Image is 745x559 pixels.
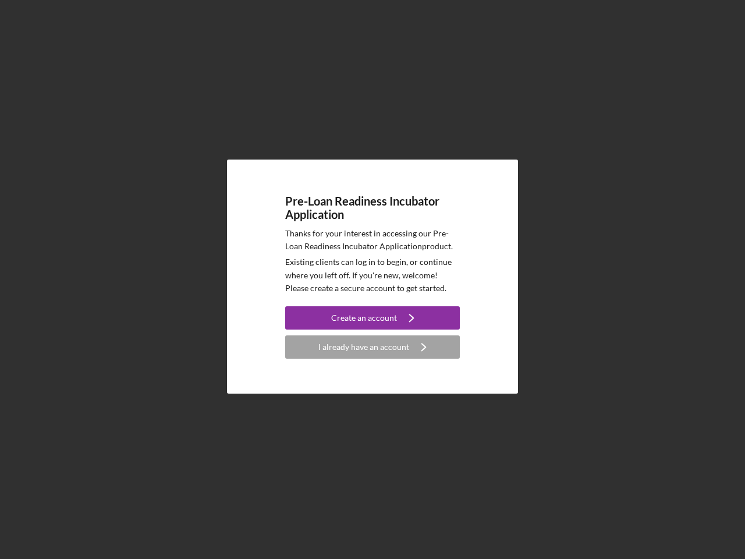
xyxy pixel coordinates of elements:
button: I already have an account [285,335,460,359]
div: Create an account [331,306,397,330]
p: Existing clients can log in to begin, or continue where you left off. If you're new, welcome! Ple... [285,256,460,295]
h4: Pre-Loan Readiness Incubator Application [285,194,460,221]
div: I already have an account [318,335,409,359]
p: Thanks for your interest in accessing our Pre-Loan Readiness Incubator Application product. [285,227,460,253]
a: Create an account [285,306,460,332]
button: Create an account [285,306,460,330]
